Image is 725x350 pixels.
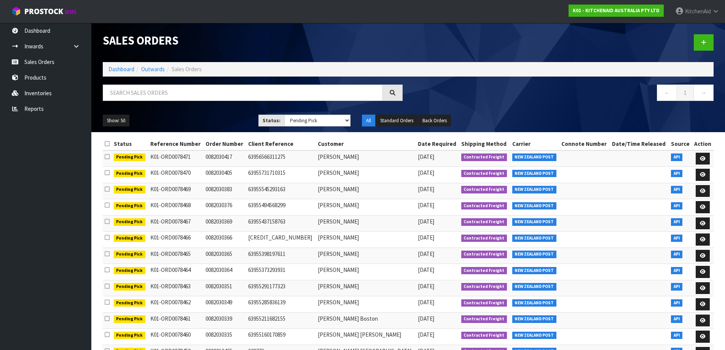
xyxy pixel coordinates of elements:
span: Pending Pick [114,153,146,161]
td: 0082030364 [204,264,246,280]
th: Customer [316,138,416,150]
td: [PERSON_NAME] [PERSON_NAME] [316,329,416,345]
img: cube-alt.png [11,6,21,16]
span: Contracted Freight [461,218,507,226]
span: Pending Pick [114,299,146,307]
span: Pending Pick [114,283,146,291]
a: Outwards [141,66,165,73]
th: Shipping Method [459,138,510,150]
th: Status [112,138,148,150]
span: Contracted Freight [461,267,507,275]
td: K01-ORD0078463 [148,280,204,296]
span: API [671,235,683,242]
strong: Status: [263,117,280,124]
th: Date/Time Released [610,138,669,150]
span: Pending Pick [114,202,146,210]
td: 63955437158763 [246,215,316,232]
span: [DATE] [418,315,434,322]
td: [PERSON_NAME] [316,150,416,167]
th: Action [692,138,714,150]
span: [DATE] [418,234,434,241]
a: 1 [677,85,694,101]
td: 0082030369 [204,215,246,232]
span: API [671,186,683,193]
span: Pending Pick [114,267,146,275]
span: NEW ZEALAND POST [512,202,557,210]
span: Pending Pick [114,186,146,193]
td: K01-ORD0078471 [148,150,204,167]
small: WMS [65,8,76,16]
span: API [671,170,683,177]
td: 63955398197611 [246,248,316,264]
td: 0082030365 [204,248,246,264]
th: Reference Number [148,138,204,150]
nav: Page navigation [414,85,714,103]
span: Contracted Freight [461,170,507,177]
td: K01-ORD0078461 [148,312,204,329]
span: Sales Orders [172,66,202,73]
button: Standard Orders [376,115,417,127]
td: 63955373293931 [246,264,316,280]
span: API [671,153,683,161]
span: API [671,218,683,226]
td: K01-ORD0078460 [148,329,204,345]
td: K01-ORD0078465 [148,248,204,264]
span: Contracted Freight [461,299,507,307]
td: 0082030366 [204,232,246,248]
th: Date Required [416,138,459,150]
span: Pending Pick [114,170,146,177]
span: API [671,299,683,307]
td: 63955291177323 [246,280,316,296]
span: Contracted Freight [461,202,507,210]
span: [DATE] [418,283,434,290]
span: Pending Pick [114,332,146,339]
span: [DATE] [418,201,434,209]
span: [DATE] [418,266,434,273]
span: ProStock [24,6,63,16]
td: K01-ORD0078466 [148,232,204,248]
span: NEW ZEALAND POST [512,218,557,226]
button: All [362,115,375,127]
a: ← [657,85,677,101]
span: NEW ZEALAND POST [512,251,557,258]
span: [DATE] [418,250,434,257]
span: Pending Pick [114,235,146,242]
th: Connote Number [559,138,610,150]
span: NEW ZEALAND POST [512,299,557,307]
span: NEW ZEALAND POST [512,186,557,193]
span: [DATE] [418,153,434,160]
strong: K01 - KITCHENAID AUSTRALIA PTY LTD [573,7,660,14]
th: Source [669,138,692,150]
span: NEW ZEALAND POST [512,235,557,242]
td: 63955160170859 [246,329,316,345]
span: API [671,332,683,339]
td: [PERSON_NAME] [316,167,416,183]
td: K01-ORD0078462 [148,296,204,313]
td: 63955285836139 [246,296,316,313]
span: API [671,251,683,258]
span: [DATE] [418,185,434,193]
td: 63955494568299 [246,199,316,216]
a: Dashboard [108,66,134,73]
span: Contracted Freight [461,186,507,193]
span: Pending Pick [114,218,146,226]
td: K01-ORD0078469 [148,183,204,199]
td: [PERSON_NAME] [316,215,416,232]
td: 0082030376 [204,199,246,216]
td: [PERSON_NAME] [316,280,416,296]
button: Back Orders [418,115,451,127]
td: K01-ORD0078468 [148,199,204,216]
span: Contracted Freight [461,332,507,339]
span: NEW ZEALAND POST [512,267,557,275]
span: KitchenAid [685,8,711,15]
span: [DATE] [418,331,434,338]
td: 0082030383 [204,183,246,199]
input: Search sales orders [103,85,383,101]
td: [PERSON_NAME] [316,296,416,313]
th: Order Number [204,138,246,150]
span: Pending Pick [114,251,146,258]
td: 0082030335 [204,329,246,345]
span: Contracted Freight [461,315,507,323]
span: [DATE] [418,218,434,225]
td: 0082030405 [204,167,246,183]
